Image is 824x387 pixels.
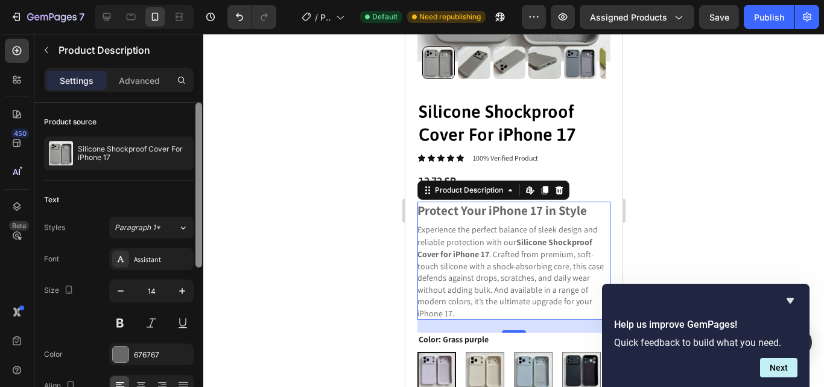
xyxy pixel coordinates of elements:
div: Undo/Redo [227,5,276,29]
button: Paragraph 1* [109,217,194,238]
button: Save [699,5,739,29]
button: 7 [5,5,90,29]
div: Beta [9,221,29,231]
h2: Help us improve GemPages! [614,318,797,332]
div: Size [44,283,76,299]
div: Product source [44,117,97,127]
p: Advanced [119,74,160,87]
div: 450 [11,129,29,138]
span: Need republishing [419,11,481,22]
p: Settings [60,74,93,87]
span: Save [709,12,729,22]
p: Product Description [59,43,189,57]
div: Text [44,194,59,205]
div: Font [44,254,59,264]
iframe: Design area [405,34,623,387]
div: Help us improve GemPages! [614,293,797,377]
span: Paragraph 1* [115,222,160,233]
p: Silicone Shockproof Cover For iPhone 17 [78,145,189,162]
button: Assigned Products [580,5,694,29]
button: Next question [760,358,797,377]
div: Color [44,349,63,360]
div: Assistant [134,254,191,265]
span: Product Page - [DATE] 12:53:36 [320,11,331,24]
button: Hide survey [783,293,797,308]
p: 7 [79,10,84,24]
div: Styles [44,222,65,233]
div: Publish [754,11,784,24]
div: 676767 [134,350,191,360]
span: / [315,11,318,24]
p: Quick feedback to build what you need. [614,337,797,348]
span: Default [372,11,398,22]
img: product feature img [49,141,73,165]
button: Publish [744,5,794,29]
span: Assigned Products [590,11,667,24]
